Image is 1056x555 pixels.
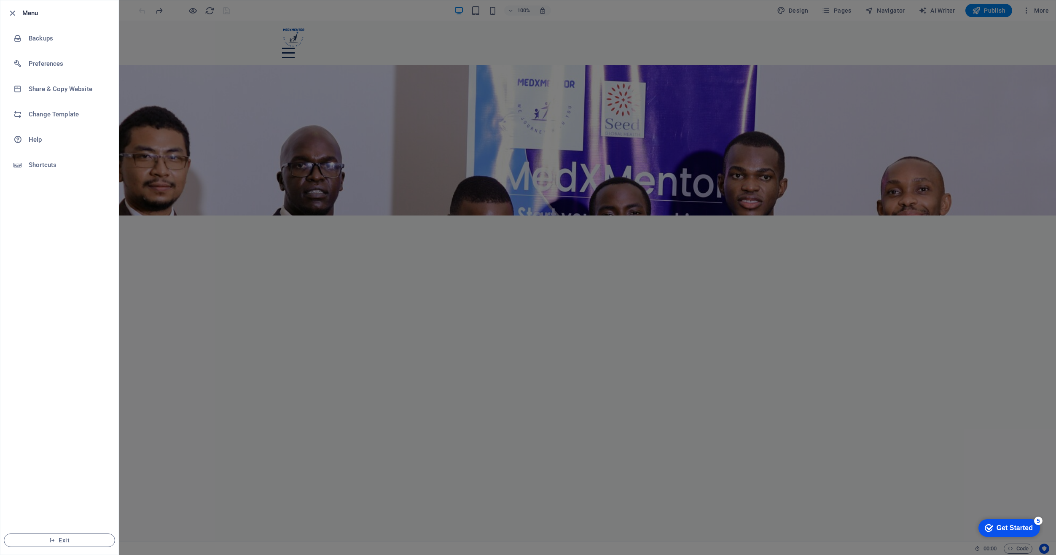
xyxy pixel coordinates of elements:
[242,194,781,542] div: Content Slider
[4,533,115,547] button: Exit
[29,33,107,43] h6: Backups
[5,4,66,22] div: Get Started 5 items remaining, 0% complete
[11,537,108,544] span: Exit
[29,109,107,119] h6: Change Template
[22,8,112,18] h6: Menu
[19,517,24,522] button: 3
[29,84,107,94] h6: Share & Copy Website
[23,9,59,17] div: Get Started
[0,127,118,152] a: Help
[29,160,107,170] h6: Shortcuts
[29,59,107,69] h6: Preferences
[60,2,69,10] div: 5
[29,135,107,145] h6: Help
[19,485,24,490] button: 1
[19,501,24,506] button: 2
